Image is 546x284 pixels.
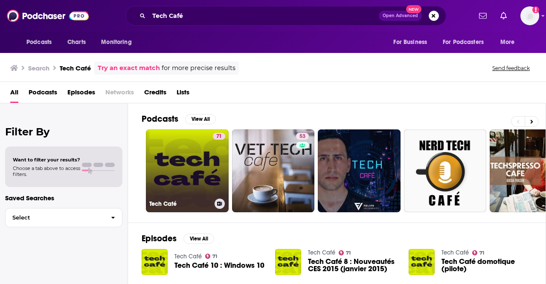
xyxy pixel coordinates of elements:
a: 71 [472,250,485,255]
a: 53 [232,129,315,212]
span: Networks [105,85,134,103]
img: Tech Café domotique (pilote) [409,249,435,275]
a: Podcasts [29,85,57,103]
button: open menu [494,34,526,50]
div: Search podcasts, credits, & more... [125,6,446,26]
button: open menu [437,34,496,50]
h2: Episodes [142,233,177,244]
a: All [10,85,18,103]
a: Tech Café 8 : Nouveautés CES 2015 (janvier 2015) [308,258,398,272]
img: Podchaser - Follow, Share and Rate Podcasts [7,8,89,24]
img: User Profile [520,6,539,25]
span: 71 [216,132,222,141]
button: Send feedback [490,64,532,72]
a: Tech Café [174,253,202,260]
a: EpisodesView All [142,233,214,244]
a: Tech Café [441,249,469,256]
a: 71 [205,254,218,259]
h3: Tech Café [60,64,91,72]
h3: Tech Café [149,200,211,208]
img: Tech Café 8 : Nouveautés CES 2015 (janvier 2015) [275,249,301,275]
svg: Add a profile image [532,6,539,13]
span: 71 [212,255,217,258]
a: Show notifications dropdown [476,9,490,23]
h2: Filter By [5,126,122,138]
button: Select [5,208,122,227]
span: New [406,5,421,13]
a: Credits [144,85,166,103]
span: Podcasts [26,36,52,48]
h3: Search [28,64,49,72]
span: More [500,36,515,48]
a: PodcastsView All [142,114,216,124]
img: Tech Café 10 : Windows 10 [142,249,168,275]
button: open menu [95,34,142,50]
a: Tech Café [308,249,335,256]
span: Select [6,215,104,220]
a: Charts [62,34,91,50]
a: 53 [296,133,309,140]
span: Open Advanced [383,14,418,18]
a: Tech Café 10 : Windows 10 [174,262,264,269]
button: Open AdvancedNew [379,11,422,21]
button: open menu [20,34,63,50]
button: open menu [387,34,438,50]
button: Show profile menu [520,6,539,25]
span: Want to filter your results? [13,157,80,163]
span: Monitoring [101,36,131,48]
a: 71Tech Café [146,129,229,212]
button: View All [183,234,214,244]
a: Episodes [67,85,95,103]
span: for more precise results [162,63,235,73]
span: Choose a tab above to access filters. [13,165,80,177]
span: 71 [479,251,484,255]
span: 53 [299,132,305,141]
h2: Podcasts [142,114,178,124]
span: 71 [346,251,351,255]
button: View All [185,114,216,124]
p: Saved Searches [5,194,122,202]
a: Try an exact match [98,63,160,73]
a: Tech Café domotique (pilote) [441,258,532,272]
span: For Business [393,36,427,48]
span: Charts [67,36,86,48]
input: Search podcasts, credits, & more... [149,9,379,23]
span: For Podcasters [443,36,484,48]
a: 71 [339,250,351,255]
a: 71 [213,133,225,140]
a: Show notifications dropdown [497,9,510,23]
a: Lists [177,85,189,103]
span: Logged in as chrysvurgese [520,6,539,25]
